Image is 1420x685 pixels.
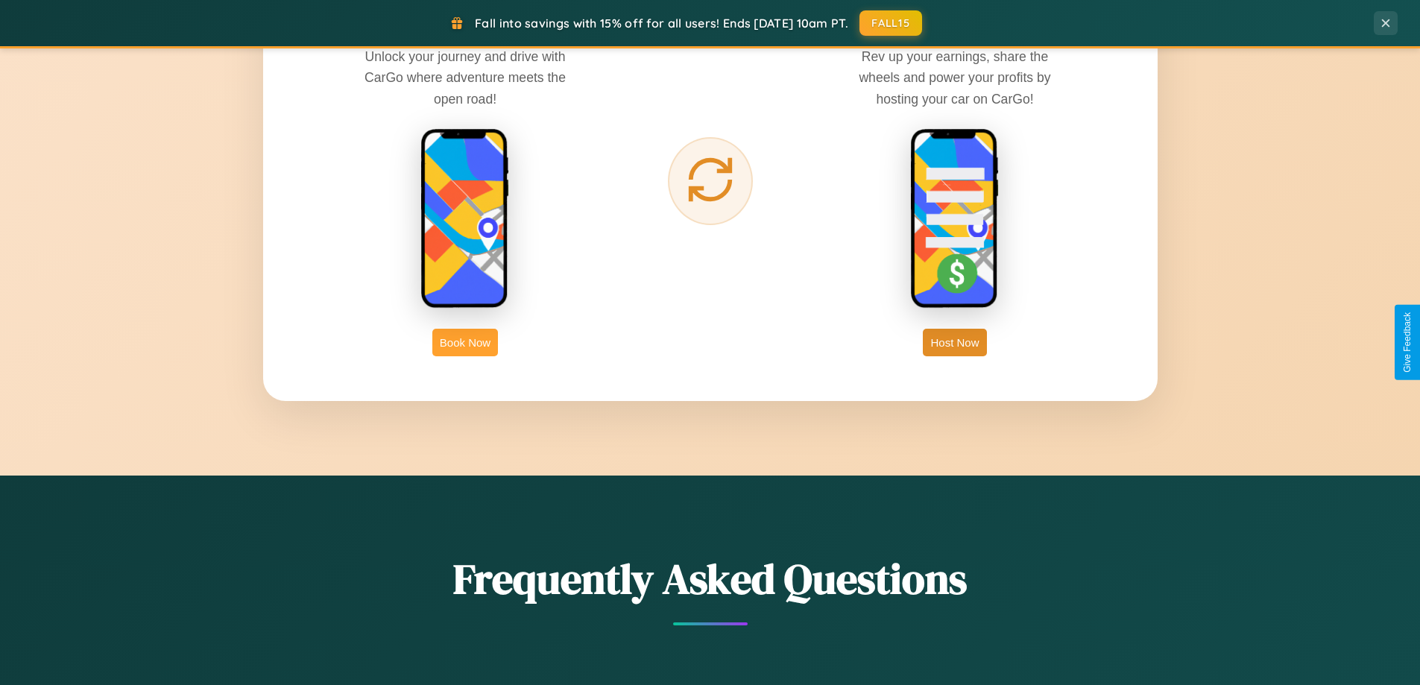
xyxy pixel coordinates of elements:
button: FALL15 [859,10,922,36]
h2: Frequently Asked Questions [263,550,1158,607]
button: Host Now [923,329,986,356]
span: Fall into savings with 15% off for all users! Ends [DATE] 10am PT. [475,16,848,31]
div: Give Feedback [1402,312,1413,373]
img: rent phone [420,128,510,310]
img: host phone [910,128,1000,310]
p: Rev up your earnings, share the wheels and power your profits by hosting your car on CarGo! [843,46,1067,109]
button: Book Now [432,329,498,356]
p: Unlock your journey and drive with CarGo where adventure meets the open road! [353,46,577,109]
